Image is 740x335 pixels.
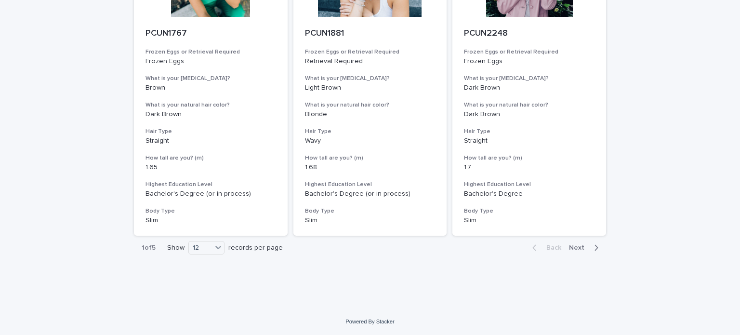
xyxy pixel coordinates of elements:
p: Show [167,244,185,252]
p: Light Brown [305,84,436,92]
div: 12 [189,243,212,253]
p: Straight [145,137,276,145]
p: Bachelor's Degree [464,190,595,198]
h3: Body Type [464,207,595,215]
p: PCUN1767 [145,28,276,39]
button: Next [565,243,606,252]
p: Dark Brown [464,110,595,119]
p: Dark Brown [145,110,276,119]
p: Dark Brown [464,84,595,92]
h3: What is your natural hair color? [305,101,436,109]
h3: How tall are you? (m) [145,154,276,162]
h3: What is your natural hair color? [145,101,276,109]
p: 1.65 [145,163,276,172]
h3: Frozen Eggs or Retrieval Required [145,48,276,56]
h3: How tall are you? (m) [464,154,595,162]
p: Frozen Eggs [464,57,595,66]
h3: Hair Type [464,128,595,135]
p: PCUN2248 [464,28,595,39]
a: Powered By Stacker [345,319,394,324]
p: 1.68 [305,163,436,172]
h3: Highest Education Level [464,181,595,188]
p: Slim [305,216,436,225]
p: Blonde [305,110,436,119]
h3: Frozen Eggs or Retrieval Required [464,48,595,56]
p: Bachelor's Degree (or in process) [145,190,276,198]
h3: Highest Education Level [145,181,276,188]
p: Bachelor's Degree (or in process) [305,190,436,198]
p: Straight [464,137,595,145]
p: Wavy [305,137,436,145]
h3: Body Type [145,207,276,215]
h3: How tall are you? (m) [305,154,436,162]
h3: What is your [MEDICAL_DATA]? [145,75,276,82]
p: 1.7 [464,163,595,172]
span: Next [569,244,590,251]
p: PCUN1881 [305,28,436,39]
h3: Body Type [305,207,436,215]
h3: What is your [MEDICAL_DATA]? [305,75,436,82]
p: 1 of 5 [134,236,163,260]
button: Back [525,243,565,252]
p: Slim [145,216,276,225]
h3: What is your [MEDICAL_DATA]? [464,75,595,82]
p: Retrieval Required [305,57,436,66]
p: Brown [145,84,276,92]
p: Slim [464,216,595,225]
span: Back [541,244,561,251]
p: Frozen Eggs [145,57,276,66]
p: records per page [228,244,283,252]
h3: Highest Education Level [305,181,436,188]
h3: Hair Type [305,128,436,135]
h3: What is your natural hair color? [464,101,595,109]
h3: Hair Type [145,128,276,135]
h3: Frozen Eggs or Retrieval Required [305,48,436,56]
